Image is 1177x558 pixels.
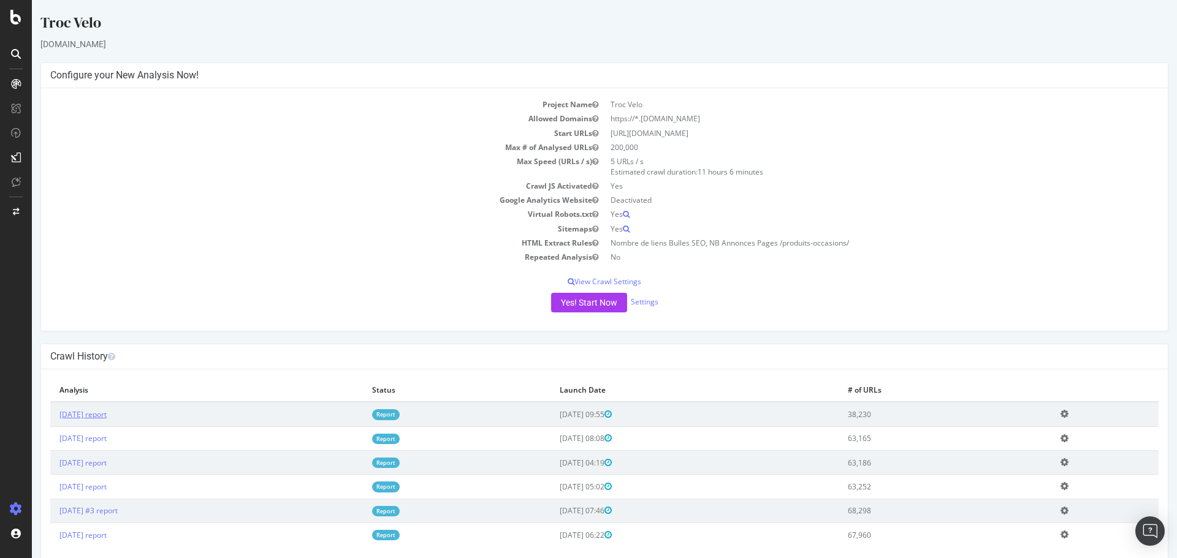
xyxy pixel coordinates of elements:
div: [DOMAIN_NAME] [9,38,1137,50]
td: Sitemaps [18,222,573,236]
td: 200,000 [573,140,1127,154]
td: Allowed Domains [18,111,573,126]
td: 67,960 [807,522,1019,546]
td: 63,252 [807,475,1019,499]
p: View Crawl Settings [18,276,1127,287]
a: [DATE] report [28,530,75,540]
th: # of URLs [807,379,1019,402]
td: 5 URLs / s Estimated crawl duration: [573,154,1127,179]
span: [DATE] 07:46 [528,505,580,516]
td: Yes [573,222,1127,236]
td: Yes [573,179,1127,193]
span: 11 hours 6 minutes [666,167,731,177]
th: Analysis [18,379,331,402]
a: [DATE] report [28,433,75,443]
div: Troc Velo [9,12,1137,38]
a: Settings [599,296,627,307]
td: 38,230 [807,402,1019,426]
a: Report [340,458,368,468]
span: [DATE] 08:08 [528,433,580,443]
td: 63,165 [807,426,1019,450]
td: Max # of Analysed URLs [18,140,573,154]
td: 63,186 [807,450,1019,474]
td: 68,298 [807,499,1019,522]
td: Troc Velo [573,97,1127,111]
td: No [573,250,1127,264]
h4: Crawl History [18,350,1127,363]
td: Virtual Robots.txt [18,207,573,221]
a: [DATE] report [28,458,75,468]
td: Project Name [18,97,573,111]
button: Yes! Start Now [519,293,595,312]
span: [DATE] 04:19 [528,458,580,468]
td: Repeated Analysis [18,250,573,264]
a: Report [340,409,368,420]
td: Start URLs [18,126,573,140]
span: [DATE] 05:02 [528,481,580,492]
h4: Configure your New Analysis Now! [18,69,1127,81]
a: Report [340,506,368,516]
td: Crawl JS Activated [18,179,573,193]
td: Max Speed (URLs / s) [18,154,573,179]
a: [DATE] #3 report [28,505,86,516]
td: Nombre de liens Bulles SEO, NB Annonces Pages /produits-occasions/ [573,236,1127,250]
td: Google Analytics Website [18,193,573,207]
th: Status [331,379,519,402]
span: [DATE] 06:22 [528,530,580,540]
th: Launch Date [519,379,806,402]
td: [URL][DOMAIN_NAME] [573,126,1127,140]
td: Yes [573,207,1127,221]
td: HTML Extract Rules [18,236,573,250]
div: Open Intercom Messenger [1135,516,1165,546]
td: https://*.[DOMAIN_NAME] [573,111,1127,126]
span: [DATE] 09:55 [528,409,580,420]
a: Report [340,434,368,444]
a: Report [340,530,368,540]
a: [DATE] report [28,409,75,420]
a: Report [340,481,368,492]
a: [DATE] report [28,481,75,492]
td: Deactivated [573,193,1127,207]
